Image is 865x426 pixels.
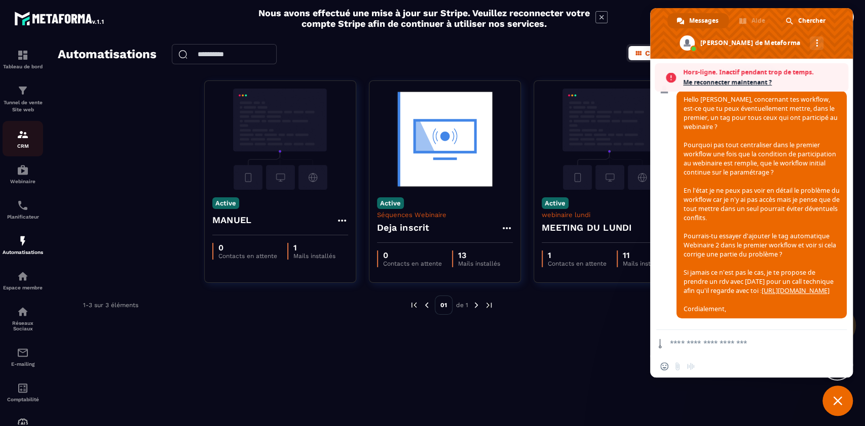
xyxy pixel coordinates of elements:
[383,260,442,267] p: Contacts en attente
[218,252,277,260] p: Contacts en attente
[683,67,843,77] span: Hors-ligne. Inactif pendant trop de temps.
[218,243,277,252] p: 0
[3,320,43,331] p: Réseaux Sociaux
[542,89,678,190] img: automation-background
[684,95,840,313] span: Hello [PERSON_NAME], concernant tes workflow, est-ce que tu peux éventuellement mettre, dans le p...
[3,214,43,220] p: Planificateur
[14,9,105,27] img: logo
[383,250,442,260] p: 0
[542,221,632,235] h4: MEETING DU LUNDI
[548,250,607,260] p: 1
[3,361,43,367] p: E-mailing
[3,285,43,290] p: Espace membre
[212,213,251,227] h4: MANUEL
[798,13,825,28] span: Chercher
[3,143,43,149] p: CRM
[3,99,43,113] p: Tunnel de vente Site web
[377,197,404,209] p: Active
[377,221,429,235] h4: Deja inscrit
[435,295,453,315] p: 01
[667,13,729,28] div: Messages
[377,89,513,190] img: automation-background
[17,382,29,394] img: accountant
[409,301,419,310] img: prev
[17,199,29,211] img: scheduler
[3,156,43,192] a: automationsautomationsWebinaire
[3,298,43,339] a: social-networksocial-networkRéseaux Sociaux
[484,301,494,310] img: next
[293,243,335,252] p: 1
[17,306,29,318] img: social-network
[456,301,468,309] p: de 1
[3,192,43,227] a: schedulerschedulerPlanificateur
[628,46,670,60] button: Carte
[3,397,43,402] p: Comptabilité
[17,84,29,97] img: formation
[670,338,820,348] textarea: Entrez votre message...
[3,249,43,255] p: Automatisations
[542,211,678,219] p: webinaire lundi
[822,386,853,416] div: Fermer le chat
[17,347,29,359] img: email
[689,13,719,28] span: Messages
[17,270,29,282] img: automations
[3,64,43,69] p: Tableau de bord
[3,179,43,184] p: Webinaire
[472,301,481,310] img: next
[293,252,335,260] p: Mails installés
[623,260,665,267] p: Mails installés
[422,301,431,310] img: prev
[623,250,665,260] p: 11
[3,374,43,410] a: accountantaccountantComptabilité
[683,77,843,88] span: Me reconnecter maintenant ?
[660,362,668,370] span: Insérer un emoji
[3,263,43,298] a: automationsautomationsEspace membre
[17,129,29,141] img: formation
[762,286,830,295] a: [URL][DOMAIN_NAME]
[458,260,500,267] p: Mails installés
[83,302,138,309] p: 1-3 sur 3 éléments
[17,164,29,176] img: automations
[3,227,43,263] a: automationsautomationsAutomatisations
[58,44,157,65] h2: Automatisations
[645,49,664,57] span: Carte
[212,89,348,190] img: automation-background
[3,339,43,374] a: emailemailE-mailing
[548,260,607,267] p: Contacts en attente
[810,36,823,50] div: Autres canaux
[3,121,43,156] a: formationformationCRM
[17,235,29,247] img: automations
[377,211,513,219] p: Séquences Webinaire
[258,8,590,29] h2: Nous avons effectué une mise à jour sur Stripe. Veuillez reconnecter votre compte Stripe afin de ...
[458,250,500,260] p: 13
[776,13,836,28] div: Chercher
[17,49,29,61] img: formation
[212,197,239,209] p: Active
[3,77,43,121] a: formationformationTunnel de vente Site web
[3,41,43,77] a: formationformationTableau de bord
[542,197,569,209] p: Active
